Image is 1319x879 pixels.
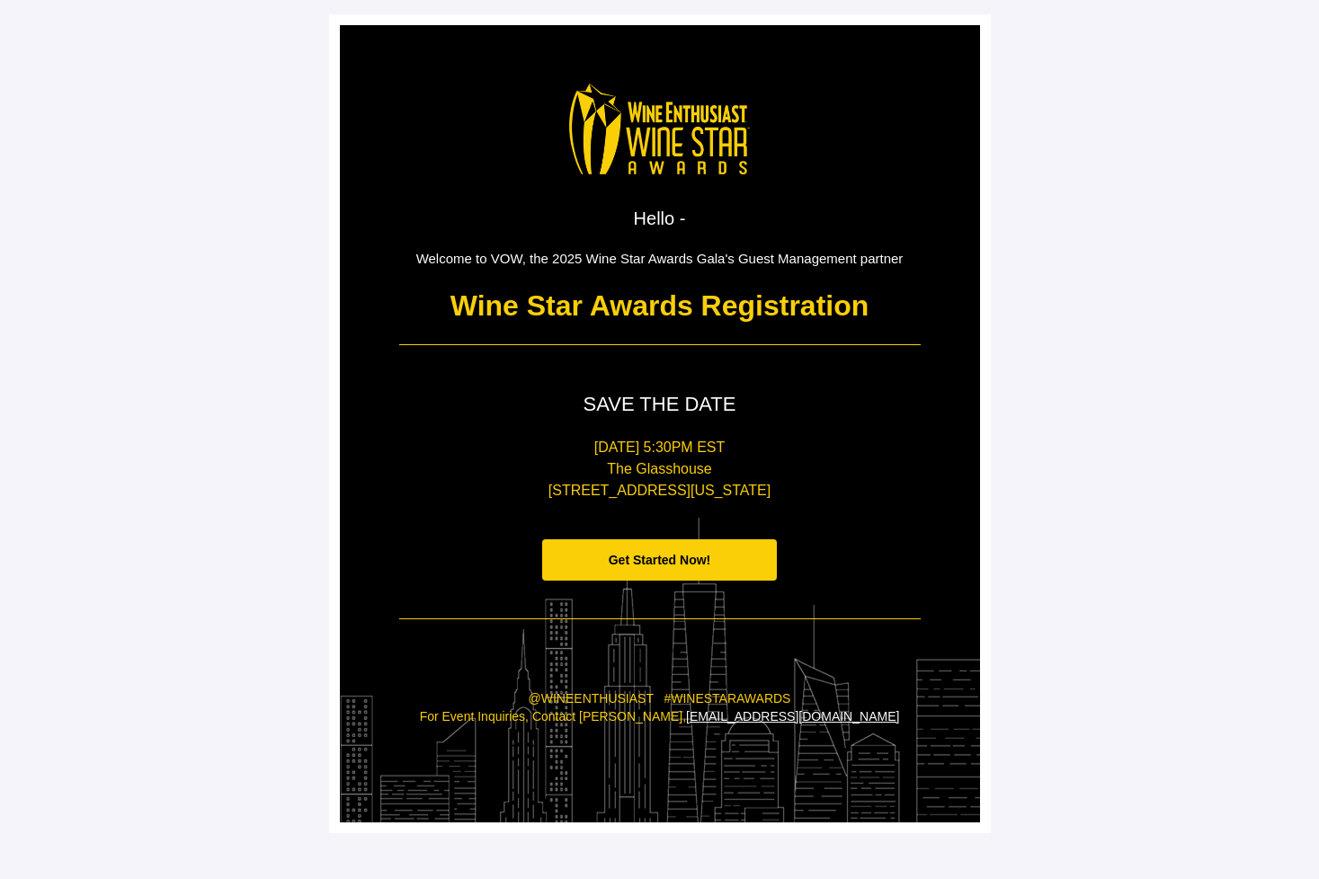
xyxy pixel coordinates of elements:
p: The Glasshouse [399,458,921,480]
table: divider [399,344,921,345]
p: SAVE THE DATE [399,391,921,419]
a: [EMAIL_ADDRESS][DOMAIN_NAME] [686,709,899,724]
span: Hello - [634,209,686,228]
strong: Wine Star Awards Registration [450,289,869,322]
p: [STREET_ADDRESS][US_STATE] [399,480,921,502]
p: @WINEENTHUSIAST #WINESTARAWARDS For Event Inquiries, Contact [PERSON_NAME], [399,690,921,760]
span: Get Started Now! [609,553,711,567]
a: Get Started Now! [542,539,777,582]
p: [DATE] 5:30PM EST [399,437,921,458]
p: Welcome to VOW, the 2025 Wine Star Awards Gala's Guest Management partner [399,249,921,268]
